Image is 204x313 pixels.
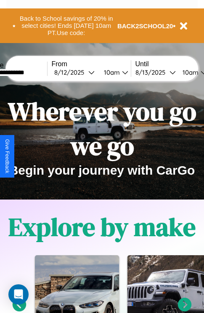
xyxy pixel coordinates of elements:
[8,284,29,305] div: Open Intercom Messenger
[52,60,131,68] label: From
[97,68,131,77] button: 10am
[52,68,97,77] button: 8/12/2025
[135,68,170,76] div: 8 / 13 / 2025
[8,210,196,244] h1: Explore by make
[16,13,117,39] button: Back to School savings of 20% in select cities! Ends [DATE] 10am PT.Use code:
[54,68,88,76] div: 8 / 12 / 2025
[117,22,173,30] b: BACK2SCHOOL20
[100,68,122,76] div: 10am
[4,139,10,173] div: Give Feedback
[178,68,201,76] div: 10am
